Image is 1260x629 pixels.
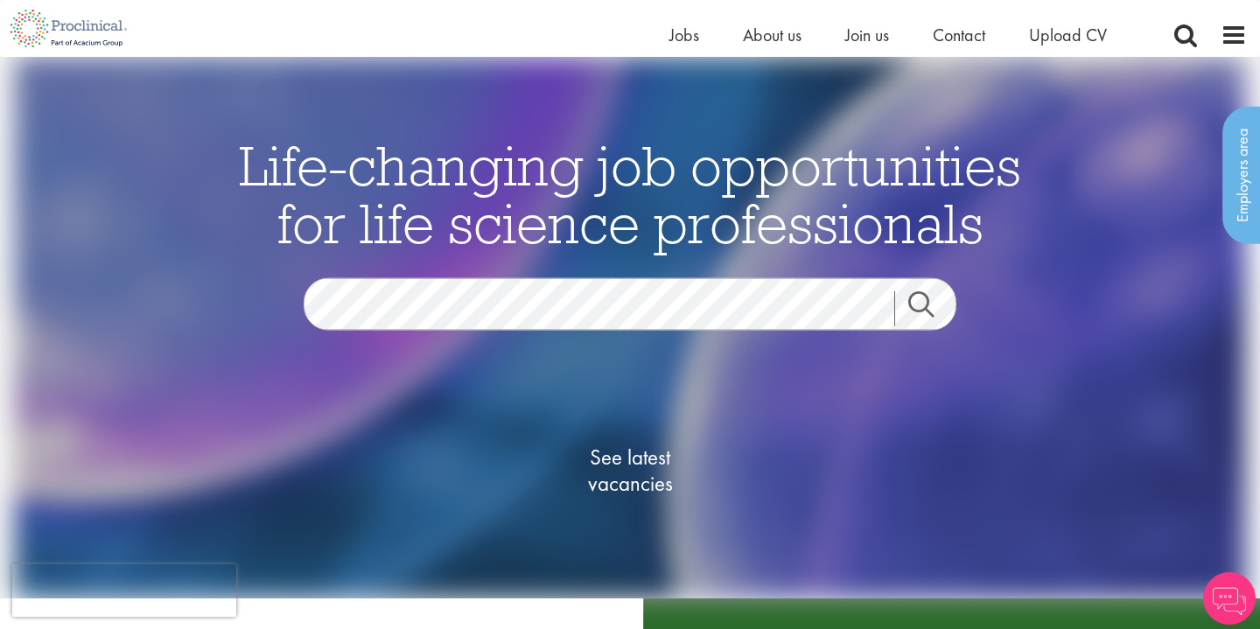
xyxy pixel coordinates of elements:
[845,24,889,46] a: Join us
[743,24,801,46] a: About us
[1029,24,1107,46] a: Upload CV
[894,291,969,326] a: Job search submit button
[542,444,717,497] span: See latest vacancies
[239,130,1021,258] span: Life-changing job opportunities for life science professionals
[933,24,985,46] a: Contact
[542,374,717,567] a: See latestvacancies
[1203,572,1256,625] img: Chatbot
[669,24,699,46] a: Jobs
[12,564,236,617] iframe: reCAPTCHA
[15,57,1245,598] img: candidate home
